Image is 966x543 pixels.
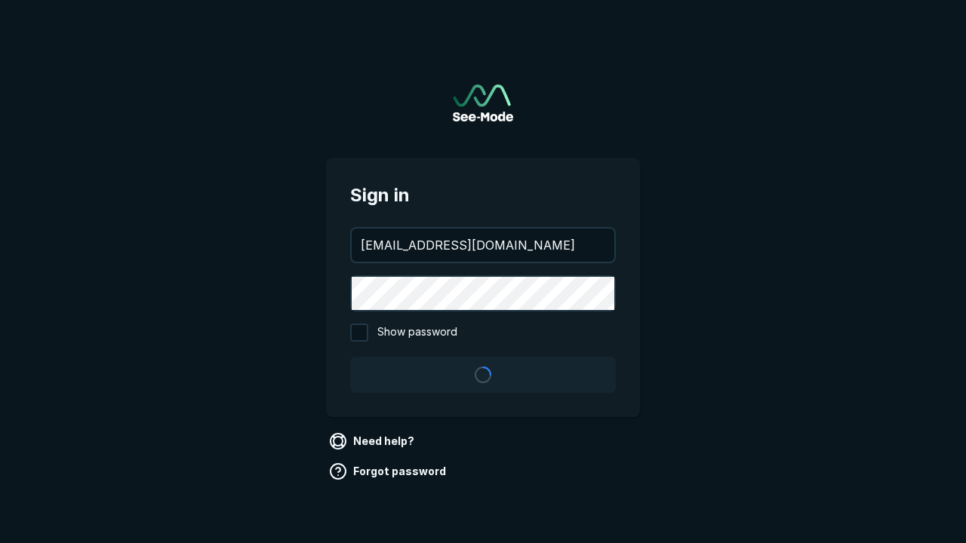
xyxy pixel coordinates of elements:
span: Show password [377,324,457,342]
a: Forgot password [326,459,452,483]
span: Sign in [350,182,616,209]
a: Go to sign in [453,84,513,121]
input: your@email.com [352,229,614,262]
img: See-Mode Logo [453,84,513,121]
a: Need help? [326,429,420,453]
